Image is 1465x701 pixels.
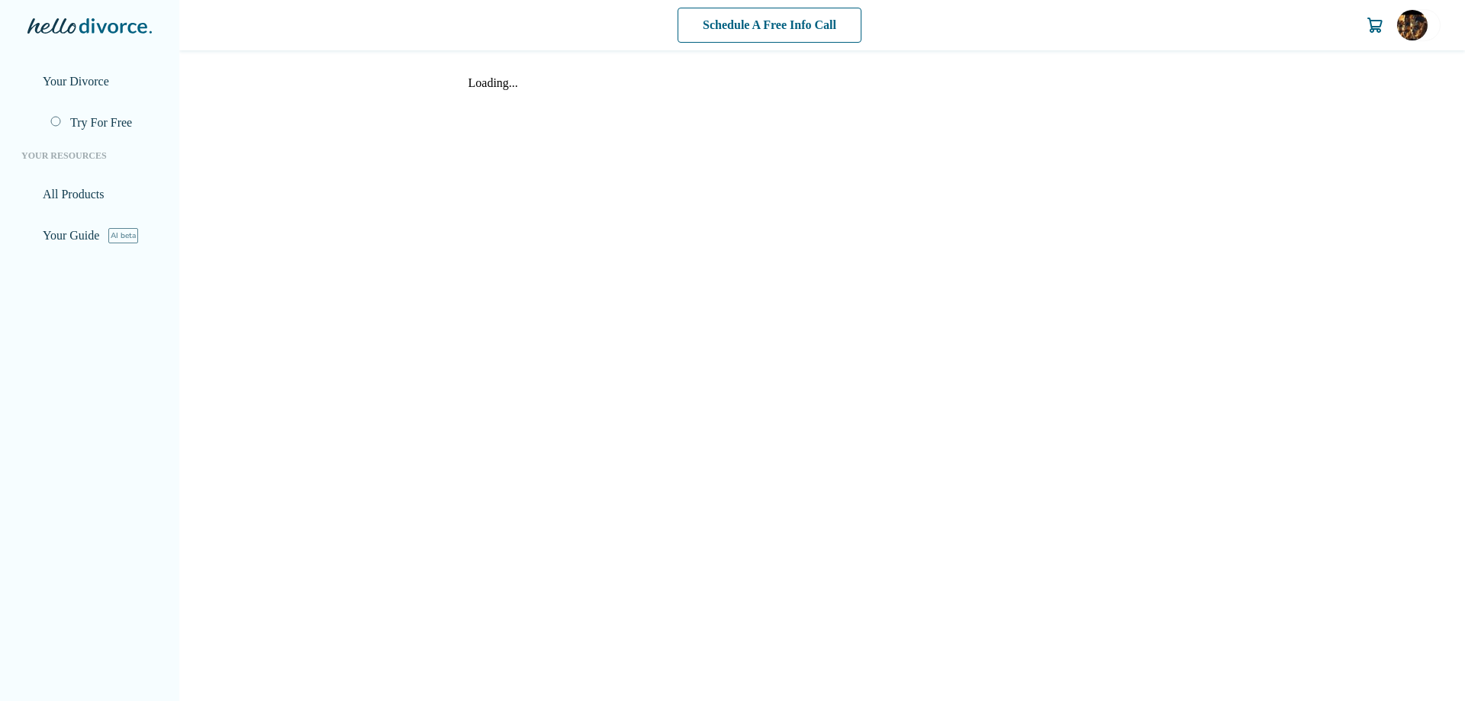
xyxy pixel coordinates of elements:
[43,73,109,90] span: Your Divorce
[1397,10,1428,40] img: M
[21,230,34,242] span: explore
[12,218,167,253] a: exploreYour GuideAI beta
[12,64,167,99] a: flag_2Your Divorce
[1366,16,1384,34] img: Cart
[669,8,870,43] a: Schedule A Free Info Call
[12,140,167,171] li: Your Resources
[12,177,167,212] a: view_listAll Products
[1335,16,1354,34] a: help
[21,76,34,88] span: flag_2
[21,188,34,201] span: view_list
[41,105,167,140] a: Try For Free
[468,75,1177,92] div: Loading...
[108,228,138,243] span: AI beta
